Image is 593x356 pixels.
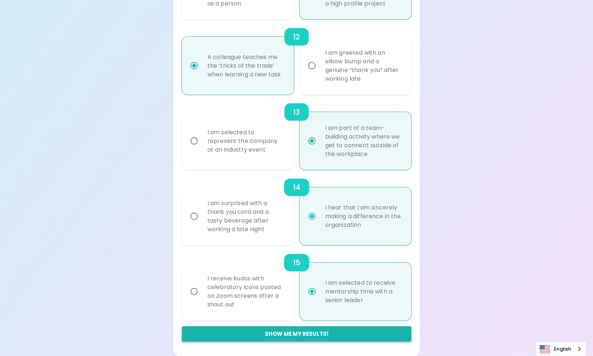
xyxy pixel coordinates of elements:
[536,342,586,356] aside: Language selected: English
[293,31,300,43] h6: 12
[202,190,290,242] div: I am surprised with a thank you card and a tasty beverage after working a late night
[319,40,408,92] div: I am greeted with an elbow bump and a genuine “thank you” after working late
[293,182,300,193] h6: 14
[182,95,412,170] div: choice-group-check
[202,119,290,163] div: I am selected to represent the company at an industry event
[319,195,408,238] div: I hear that I am sincerely making a difference in the organization
[293,257,300,268] h6: 15
[182,245,412,321] div: choice-group-check
[536,342,586,356] div: Language
[202,44,290,88] div: A colleague teaches me the ‘tricks of the trade’ when learning a new task
[319,115,408,167] div: I am part of a team-building activity where we get to connect outside of the workplace
[182,20,412,95] div: choice-group-check
[319,270,408,313] div: I am selected to receive mentorship time with a senior leader
[182,326,412,342] button: Show me my results!
[293,106,300,118] h6: 13
[202,266,290,318] div: I receive kudos with celebratory icons posted on Zoom screens after a shout out
[182,170,412,245] div: choice-group-check
[536,342,585,356] a: English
